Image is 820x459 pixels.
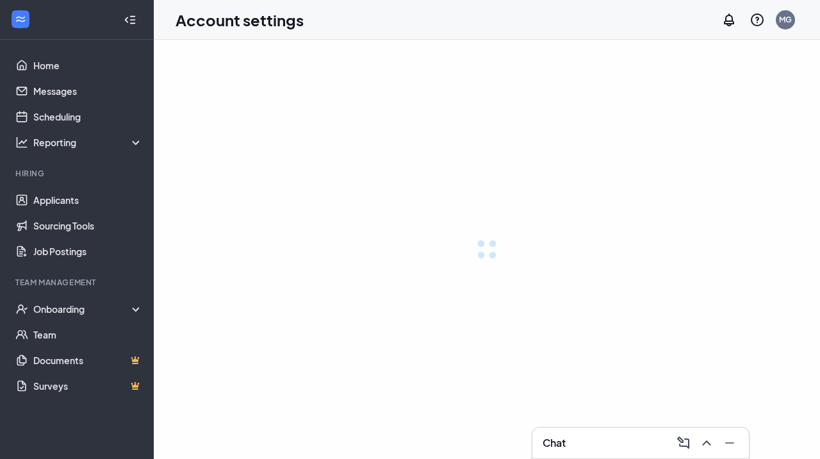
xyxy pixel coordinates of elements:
[33,136,143,149] div: Reporting
[15,136,28,149] svg: Analysis
[15,277,140,288] div: Team Management
[33,322,143,347] a: Team
[14,13,27,26] svg: WorkstreamLogo
[176,9,304,31] h1: Account settings
[33,53,143,78] a: Home
[33,187,143,213] a: Applicants
[722,435,737,451] svg: Minimize
[15,303,28,315] svg: UserCheck
[33,104,143,129] a: Scheduling
[718,433,739,453] button: Minimize
[721,12,737,28] svg: Notifications
[543,436,566,450] h3: Chat
[15,168,140,179] div: Hiring
[33,347,143,373] a: DocumentsCrown
[33,373,143,399] a: SurveysCrown
[33,78,143,104] a: Messages
[676,435,691,451] svg: ComposeMessage
[124,13,136,26] svg: Collapse
[779,14,792,25] div: MG
[672,433,693,453] button: ComposeMessage
[699,435,714,451] svg: ChevronUp
[33,303,143,315] div: Onboarding
[33,238,143,264] a: Job Postings
[750,12,765,28] svg: QuestionInfo
[33,213,143,238] a: Sourcing Tools
[695,433,716,453] button: ChevronUp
